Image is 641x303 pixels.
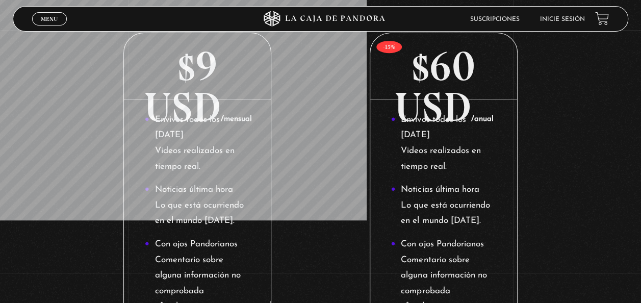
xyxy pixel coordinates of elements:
li: Noticias última hora Lo que está ocurriendo en el mundo [DATE]. [391,182,496,229]
p: $9 USD [124,33,271,99]
a: Inicie sesión [540,16,585,22]
a: View your shopping cart [595,12,609,26]
p: $60 USD [370,33,517,99]
span: Cerrar [38,24,62,32]
a: Suscripciones [470,16,520,22]
li: Envivos todos los [DATE] Videos realizados en tiempo real. [145,112,250,174]
li: Envivos todos los [DATE] Videos realizados en tiempo real. [391,112,496,174]
span: Menu [41,16,58,22]
li: Noticias última hora Lo que está ocurriendo en el mundo [DATE]. [145,182,250,229]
